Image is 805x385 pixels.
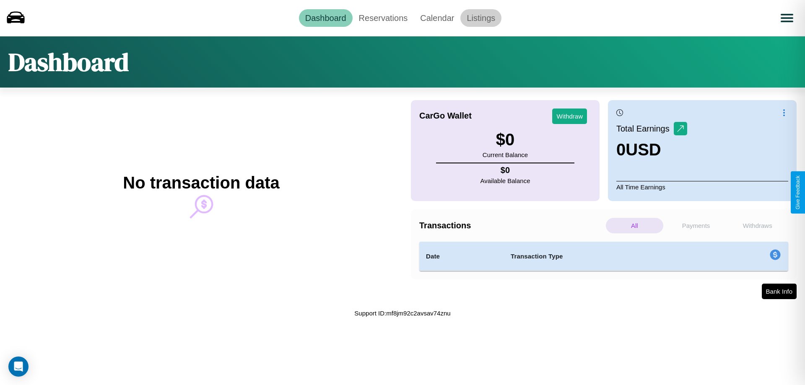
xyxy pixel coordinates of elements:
[123,173,279,192] h2: No transaction data
[483,130,528,149] h3: $ 0
[616,181,788,193] p: All Time Earnings
[616,140,687,159] h3: 0 USD
[8,45,129,79] h1: Dashboard
[775,6,799,30] button: Open menu
[480,175,530,186] p: Available Balance
[299,9,353,27] a: Dashboard
[414,9,460,27] a: Calendar
[616,121,674,136] p: Total Earnings
[426,251,497,261] h4: Date
[483,149,528,160] p: Current Balance
[762,284,797,299] button: Bank Info
[460,9,501,27] a: Listings
[795,176,801,209] div: Give Feedback
[667,218,725,233] p: Payments
[8,357,29,377] div: Open Intercom Messenger
[353,9,414,27] a: Reservations
[419,242,788,271] table: simple table
[606,218,663,233] p: All
[354,307,450,319] p: Support ID: mf8jm92c2avsav74znu
[552,109,587,124] button: Withdraw
[419,111,472,121] h4: CarGo Wallet
[511,251,701,261] h4: Transaction Type
[419,221,604,230] h4: Transactions
[480,165,530,175] h4: $ 0
[729,218,786,233] p: Withdraws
